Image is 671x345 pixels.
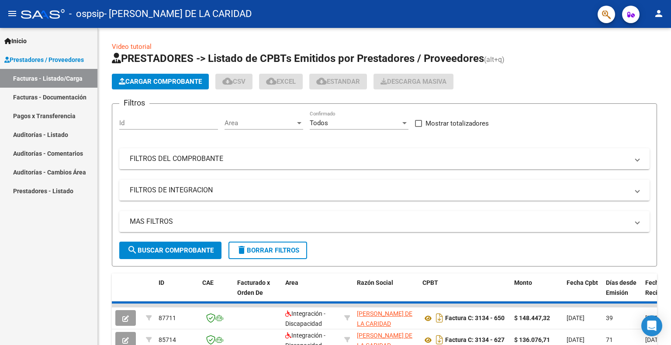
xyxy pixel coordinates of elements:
span: [DATE] [567,314,585,321]
span: 85714 [159,336,176,343]
a: Video tutorial [112,43,152,51]
mat-icon: cloud_download [316,76,327,86]
span: ID [159,279,164,286]
datatable-header-cell: Días desde Emisión [602,273,642,312]
mat-expansion-panel-header: MAS FILTROS [119,211,650,232]
datatable-header-cell: Fecha Cpbt [563,273,602,312]
span: [DATE] [645,336,663,343]
strong: $ 148.447,32 [514,314,550,321]
span: Facturado x Orden De [237,279,270,296]
button: EXCEL [259,74,303,89]
app-download-masive: Descarga masiva de comprobantes (adjuntos) [374,74,453,89]
mat-panel-title: MAS FILTROS [130,217,629,226]
button: CSV [215,74,252,89]
span: (alt+q) [484,55,505,64]
span: - ospsip [69,4,104,24]
datatable-header-cell: Facturado x Orden De [234,273,282,312]
span: 87711 [159,314,176,321]
span: Cargar Comprobante [119,78,202,85]
button: Descarga Masiva [374,74,453,89]
span: [DATE] [645,314,663,321]
mat-expansion-panel-header: FILTROS DEL COMPROBANTE [119,148,650,169]
i: Descargar documento [434,311,445,325]
span: Estandar [316,78,360,85]
button: Cargar Comprobante [112,74,209,89]
strong: Factura C: 3134 - 627 [445,337,505,344]
span: - [PERSON_NAME] DE LA CARIDAD [104,4,252,24]
span: Descarga Masiva [380,78,446,85]
strong: Factura C: 3134 - 650 [445,315,505,322]
mat-expansion-panel-header: FILTROS DE INTEGRACION [119,180,650,201]
datatable-header-cell: CPBT [419,273,511,312]
datatable-header-cell: ID [155,273,199,312]
datatable-header-cell: Razón Social [353,273,419,312]
span: Fecha Recibido [645,279,670,296]
span: PRESTADORES -> Listado de CPBTs Emitidos por Prestadores / Proveedores [112,52,484,65]
mat-icon: person [654,8,664,19]
button: Borrar Filtros [228,242,307,259]
span: 71 [606,336,613,343]
datatable-header-cell: CAE [199,273,234,312]
mat-panel-title: FILTROS DEL COMPROBANTE [130,154,629,164]
button: Estandar [309,74,367,89]
span: Prestadores / Proveedores [4,55,84,65]
strong: $ 136.076,71 [514,336,550,343]
span: [DATE] [567,336,585,343]
span: Mostrar totalizadores [425,118,489,129]
span: [PERSON_NAME] DE LA CARIDAD [357,310,412,327]
span: CPBT [422,279,438,286]
span: EXCEL [266,78,296,85]
span: CSV [222,78,246,85]
span: Borrar Filtros [236,246,299,254]
span: Buscar Comprobante [127,246,214,254]
span: Días desde Emisión [606,279,636,296]
span: Area [225,119,295,127]
datatable-header-cell: Area [282,273,341,312]
mat-icon: cloud_download [222,76,233,86]
datatable-header-cell: Monto [511,273,563,312]
div: Open Intercom Messenger [641,315,662,336]
span: Monto [514,279,532,286]
span: Todos [310,119,328,127]
span: Inicio [4,36,27,46]
mat-icon: delete [236,245,247,255]
div: 27190541881 [357,309,415,327]
mat-icon: menu [7,8,17,19]
span: CAE [202,279,214,286]
span: Razón Social [357,279,393,286]
mat-panel-title: FILTROS DE INTEGRACION [130,185,629,195]
span: Integración - Discapacidad [285,310,325,327]
button: Buscar Comprobante [119,242,221,259]
span: Fecha Cpbt [567,279,598,286]
mat-icon: search [127,245,138,255]
h3: Filtros [119,97,149,109]
span: Area [285,279,298,286]
mat-icon: cloud_download [266,76,277,86]
span: 39 [606,314,613,321]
